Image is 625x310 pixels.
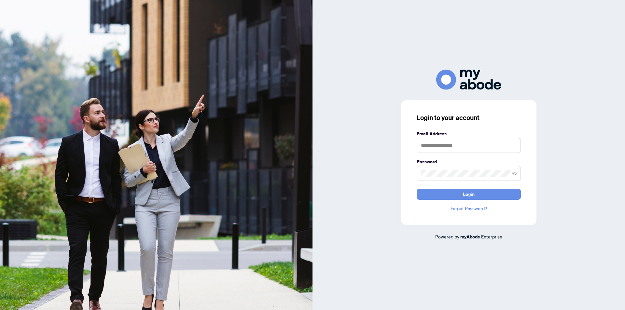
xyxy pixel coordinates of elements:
img: ma-logo [436,70,501,89]
label: Email Address [417,130,521,137]
button: Login [417,189,521,200]
span: Enterprise [481,234,502,239]
a: myAbode [460,233,480,240]
span: Powered by [435,234,459,239]
span: eye-invisible [512,171,517,176]
span: Login [463,189,475,199]
a: Forgot Password? [417,205,521,212]
label: Password [417,158,521,165]
h3: Login to your account [417,113,521,122]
